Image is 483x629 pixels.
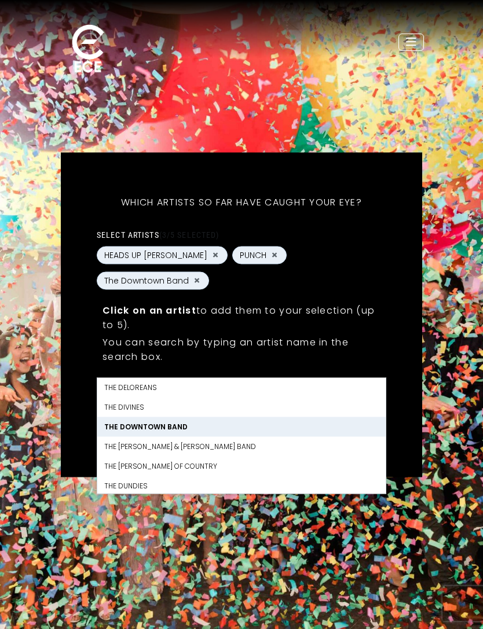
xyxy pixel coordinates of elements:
[97,229,219,240] label: Select artists
[104,249,207,261] span: HEADS UP [PERSON_NAME]
[270,250,279,260] button: Remove PUNCH
[103,334,380,363] p: You can search by typing an artist name in the search box.
[97,377,386,397] li: The Deloreans
[97,476,386,495] li: THE DUNDIES
[97,436,386,456] li: The [PERSON_NAME] & [PERSON_NAME] Band
[59,21,117,78] img: ece_new_logo_whitev2-1.png
[97,181,386,223] h5: Which artists so far have caught your eye?
[159,230,219,239] span: (3/5 selected)
[398,34,424,51] button: Toggle navigation
[211,250,220,260] button: Remove HEADS UP PENNY
[192,275,202,286] button: Remove The Downtown Band
[97,417,386,436] li: The Downtown Band
[240,249,266,261] span: PUNCH
[103,303,380,332] p: to add them to your selection (up to 5).
[97,397,386,417] li: The Divines
[104,274,189,286] span: The Downtown Band
[97,456,386,476] li: THE [PERSON_NAME] OF COUNTRY
[103,303,196,317] strong: Click on an artist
